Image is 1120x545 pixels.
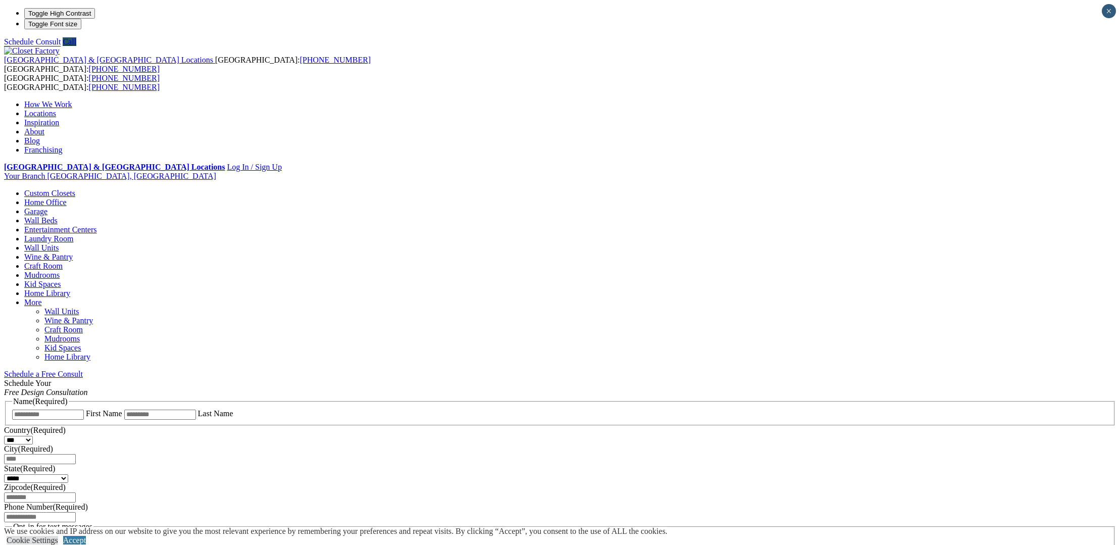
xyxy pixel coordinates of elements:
a: Mudrooms [24,271,60,279]
a: Laundry Room [24,234,73,243]
a: Home Office [24,198,67,207]
span: Schedule Your [4,379,88,397]
span: (Required) [30,426,65,434]
a: [PHONE_NUMBER] [89,65,160,73]
a: About [24,127,44,136]
span: (Required) [18,444,53,453]
button: Toggle Font size [24,19,81,29]
span: (Required) [30,483,65,491]
a: Kid Spaces [44,343,81,352]
a: Accept [63,536,86,544]
a: How We Work [24,100,72,109]
a: Wall Units [44,307,79,316]
a: Blog [24,136,40,145]
span: [GEOGRAPHIC_DATA]: [GEOGRAPHIC_DATA]: [4,56,371,73]
a: Wine & Pantry [44,316,93,325]
a: Inspiration [24,118,59,127]
span: (Required) [32,397,67,406]
label: City [4,444,53,453]
a: Your Branch [GEOGRAPHIC_DATA], [GEOGRAPHIC_DATA] [4,172,216,180]
img: Closet Factory [4,46,60,56]
a: More menu text will display only on big screen [24,298,42,307]
a: Locations [24,109,56,118]
label: Zipcode [4,483,66,491]
a: Franchising [24,145,63,154]
a: Entertainment Centers [24,225,97,234]
button: Toggle High Contrast [24,8,95,19]
span: [GEOGRAPHIC_DATA], [GEOGRAPHIC_DATA] [47,172,216,180]
a: [GEOGRAPHIC_DATA] & [GEOGRAPHIC_DATA] Locations [4,163,225,171]
a: Call [63,37,76,46]
a: Wall Units [24,243,59,252]
button: Close [1102,4,1116,18]
a: Schedule Consult [4,37,61,46]
a: Home Library [24,289,70,298]
span: Your Branch [4,172,45,180]
a: Log In / Sign Up [227,163,281,171]
legend: Opt-in for text messages [12,522,93,531]
a: Mudrooms [44,334,80,343]
label: Country [4,426,66,434]
span: (Required) [20,464,55,473]
label: Last Name [198,409,233,418]
label: First Name [86,409,122,418]
a: [PHONE_NUMBER] [300,56,370,64]
a: Custom Closets [24,189,75,197]
a: Kid Spaces [24,280,61,288]
a: [PHONE_NUMBER] [89,74,160,82]
a: Wall Beds [24,216,58,225]
a: Cookie Settings [7,536,58,544]
span: (Required) [53,503,87,511]
div: We use cookies and IP address on our website to give you the most relevant experience by remember... [4,527,667,536]
em: Free Design Consultation [4,388,88,397]
span: Toggle Font size [28,20,77,28]
span: [GEOGRAPHIC_DATA] & [GEOGRAPHIC_DATA] Locations [4,56,213,64]
a: Schedule a Free Consult (opens a dropdown menu) [4,370,83,378]
a: [PHONE_NUMBER] [89,83,160,91]
label: State [4,464,55,473]
label: Phone Number [4,503,88,511]
a: Garage [24,207,47,216]
a: Wine & Pantry [24,253,73,261]
a: Craft Room [44,325,83,334]
a: Craft Room [24,262,63,270]
a: Home Library [44,353,90,361]
span: Toggle High Contrast [28,10,91,17]
legend: Name [12,397,69,406]
a: [GEOGRAPHIC_DATA] & [GEOGRAPHIC_DATA] Locations [4,56,215,64]
span: [GEOGRAPHIC_DATA]: [GEOGRAPHIC_DATA]: [4,74,160,91]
